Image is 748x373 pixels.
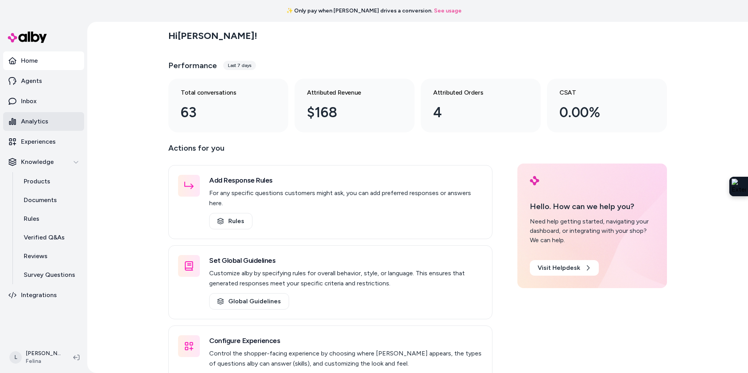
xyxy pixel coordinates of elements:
[295,79,415,132] a: Attributed Revenue $168
[209,268,483,289] p: Customize alby by specifying rules for overall behavior, style, or language. This ensures that ge...
[3,112,84,131] a: Analytics
[3,92,84,111] a: Inbox
[9,351,22,364] span: L
[530,217,654,245] div: Need help getting started, navigating your dashboard, or integrating with your shop? We can help.
[24,233,65,242] p: Verified Q&As
[421,79,541,132] a: Attributed Orders 4
[16,266,84,284] a: Survey Questions
[21,117,48,126] p: Analytics
[21,56,38,65] p: Home
[307,88,390,97] h3: Attributed Revenue
[3,72,84,90] a: Agents
[530,201,654,212] p: Hello. How can we help you?
[24,195,57,205] p: Documents
[21,76,42,86] p: Agents
[209,175,483,186] h3: Add Response Rules
[5,345,67,370] button: L[PERSON_NAME]Felina
[3,51,84,70] a: Home
[209,213,252,229] a: Rules
[168,60,217,71] h3: Performance
[209,293,289,310] a: Global Guidelines
[209,188,483,208] p: For any specific questions customers might ask, you can add preferred responses or answers here.
[732,179,746,194] img: Extension Icon
[559,102,642,123] div: 0.00%
[168,30,257,42] h2: Hi [PERSON_NAME] !
[3,286,84,304] a: Integrations
[16,228,84,247] a: Verified Q&As
[433,102,516,123] div: 4
[24,252,48,261] p: Reviews
[3,132,84,151] a: Experiences
[181,88,263,97] h3: Total conversations
[21,290,57,300] p: Integrations
[530,176,539,185] img: alby Logo
[24,270,75,280] p: Survey Questions
[209,335,483,346] h3: Configure Experiences
[21,157,54,167] p: Knowledge
[26,350,61,357] p: [PERSON_NAME]
[24,177,50,186] p: Products
[530,260,599,276] a: Visit Helpdesk
[26,357,61,365] span: Felina
[16,247,84,266] a: Reviews
[181,102,263,123] div: 63
[168,142,492,160] p: Actions for you
[307,102,390,123] div: $168
[209,348,483,369] p: Control the shopper-facing experience by choosing where [PERSON_NAME] appears, the types of quest...
[16,172,84,191] a: Products
[559,88,642,97] h3: CSAT
[3,153,84,171] button: Knowledge
[8,32,47,43] img: alby Logo
[16,209,84,228] a: Rules
[21,137,56,146] p: Experiences
[286,7,432,15] span: ✨ Only pay when [PERSON_NAME] drives a conversion.
[223,61,256,70] div: Last 7 days
[209,255,483,266] h3: Set Global Guidelines
[547,79,667,132] a: CSAT 0.00%
[21,97,37,106] p: Inbox
[16,191,84,209] a: Documents
[168,79,288,132] a: Total conversations 63
[434,7,462,15] a: See usage
[433,88,516,97] h3: Attributed Orders
[24,214,39,223] p: Rules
